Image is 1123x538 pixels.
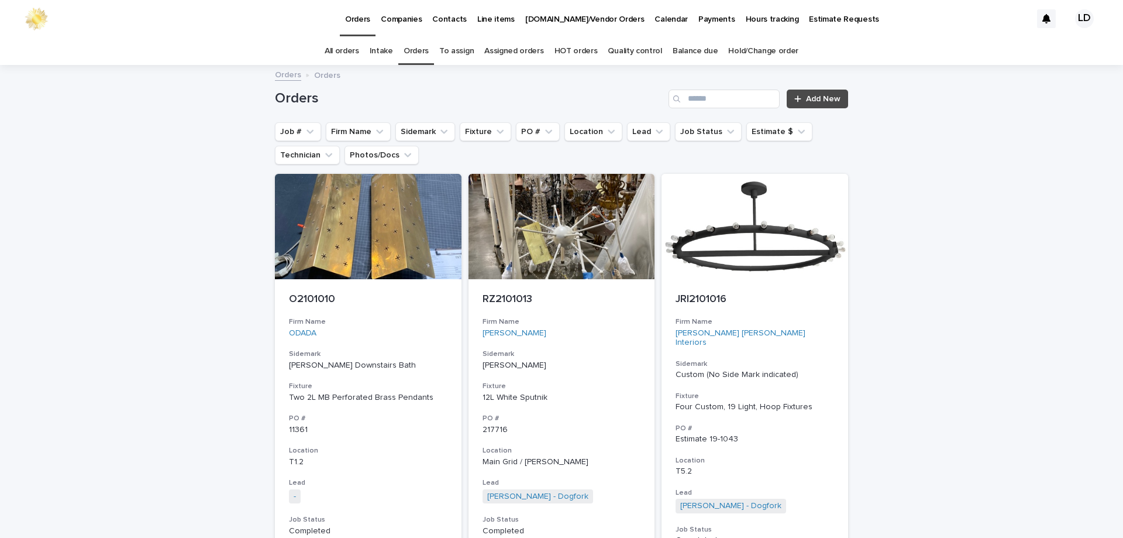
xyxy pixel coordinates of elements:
[275,146,340,165] button: Technician
[676,392,834,401] h3: Fixture
[439,37,474,65] a: To assign
[680,501,781,511] a: [PERSON_NAME] - Dogfork
[483,457,641,467] p: Main Grid / [PERSON_NAME]
[289,293,447,306] p: O2101010
[676,467,834,477] p: T5.2
[516,122,560,141] button: PO #
[676,293,834,306] p: JRI2101016
[326,122,391,141] button: Firm Name
[676,434,834,444] p: Estimate 19-1043
[483,393,641,403] div: 12L White Sputnik
[676,402,834,412] div: Four Custom, 19 Light, Hoop Fixtures
[275,67,301,81] a: Orders
[370,37,393,65] a: Intake
[483,317,641,327] h3: Firm Name
[676,317,834,327] h3: Firm Name
[325,37,359,65] a: All orders
[23,7,49,30] img: 0ffKfDbyRa2Iv8hnaAqg
[483,446,641,455] h3: Location
[345,146,419,165] button: Photos/Docs
[289,515,447,525] h3: Job Status
[676,456,834,465] h3: Location
[676,370,834,380] p: Custom (No Side Mark indicated)
[289,328,316,338] a: ODADA
[289,361,447,371] p: [PERSON_NAME] Downstairs Bath
[395,122,455,141] button: Sidemark
[1075,9,1094,28] div: LD
[289,317,447,327] h3: Firm Name
[289,478,447,488] h3: Lead
[275,122,321,141] button: Job #
[554,37,598,65] a: HOT orders
[676,328,834,348] a: [PERSON_NAME] [PERSON_NAME] Interiors
[289,349,447,359] h3: Sidemark
[275,90,664,107] h1: Orders
[314,68,340,81] p: Orders
[483,425,641,435] p: 217716
[483,382,641,391] h3: Fixture
[675,122,742,141] button: Job Status
[484,37,543,65] a: Assigned orders
[627,122,670,141] button: Lead
[676,424,834,433] h3: PO #
[676,359,834,369] h3: Sidemark
[483,526,641,536] p: Completed
[483,293,641,306] p: RZ2101013
[806,95,840,103] span: Add New
[289,425,447,435] p: 11361
[483,361,641,371] p: [PERSON_NAME]
[669,90,780,108] input: Search
[676,525,834,534] h3: Job Status
[608,37,662,65] a: Quality control
[728,37,798,65] a: Hold/Change order
[746,122,812,141] button: Estimate $
[483,515,641,525] h3: Job Status
[294,492,296,502] a: -
[483,349,641,359] h3: Sidemark
[289,457,447,467] p: T1.2
[289,393,447,403] div: Two 2L MB Perforated Brass Pendants
[483,414,641,423] h3: PO #
[483,478,641,488] h3: Lead
[787,90,848,108] a: Add New
[673,37,718,65] a: Balance due
[460,122,511,141] button: Fixture
[289,526,447,536] p: Completed
[483,328,546,338] a: [PERSON_NAME]
[289,382,447,391] h3: Fixture
[289,414,447,423] h3: PO #
[487,492,588,502] a: [PERSON_NAME] - Dogfork
[404,37,429,65] a: Orders
[564,122,622,141] button: Location
[676,488,834,498] h3: Lead
[289,446,447,455] h3: Location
